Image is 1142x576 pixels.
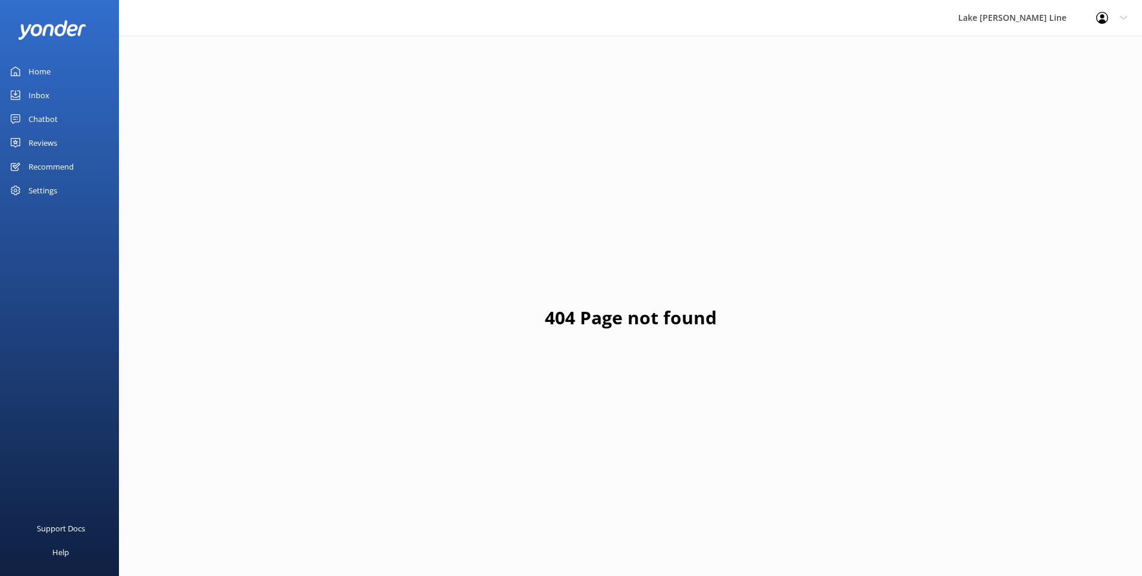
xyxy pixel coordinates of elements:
[29,60,51,83] div: Home
[29,107,58,131] div: Chatbot
[545,303,717,332] h1: 404 Page not found
[29,179,57,202] div: Settings
[18,20,86,40] img: yonder-white-logo.png
[29,131,57,155] div: Reviews
[37,516,85,540] div: Support Docs
[29,155,74,179] div: Recommend
[29,83,49,107] div: Inbox
[52,540,69,564] div: Help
